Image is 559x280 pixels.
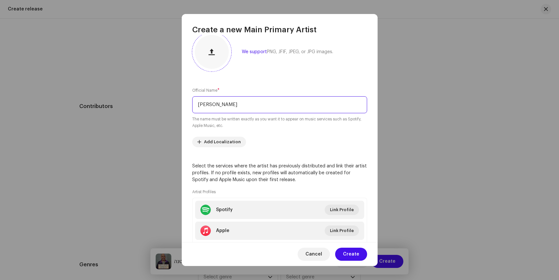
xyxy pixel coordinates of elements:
span: Create [343,248,359,261]
span: Link Profile [330,203,354,216]
div: We support [242,49,333,54]
small: The name must be written exactly as you want it to appear on music services such as Spotify, Appl... [192,116,367,129]
span: Create a new Main Primary Artist [192,24,317,35]
div: Spotify [216,207,233,212]
span: Link Profile [330,224,354,237]
button: Add Localization [192,137,246,147]
small: Official Name [192,87,217,94]
button: Create [335,248,367,261]
span: Add Localization [204,135,241,148]
input: Official Name [192,96,367,113]
p: Select the services where the artist has previously distributed and link their artist profiles. I... [192,163,367,183]
small: Artist Profiles [192,189,216,195]
button: Link Profile [325,226,359,236]
button: Link Profile [325,205,359,215]
button: Cancel [298,248,330,261]
span: PNG, JFIF, JPEG, or JPG images. [267,50,333,54]
span: Cancel [305,248,322,261]
div: Apple [216,228,229,233]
